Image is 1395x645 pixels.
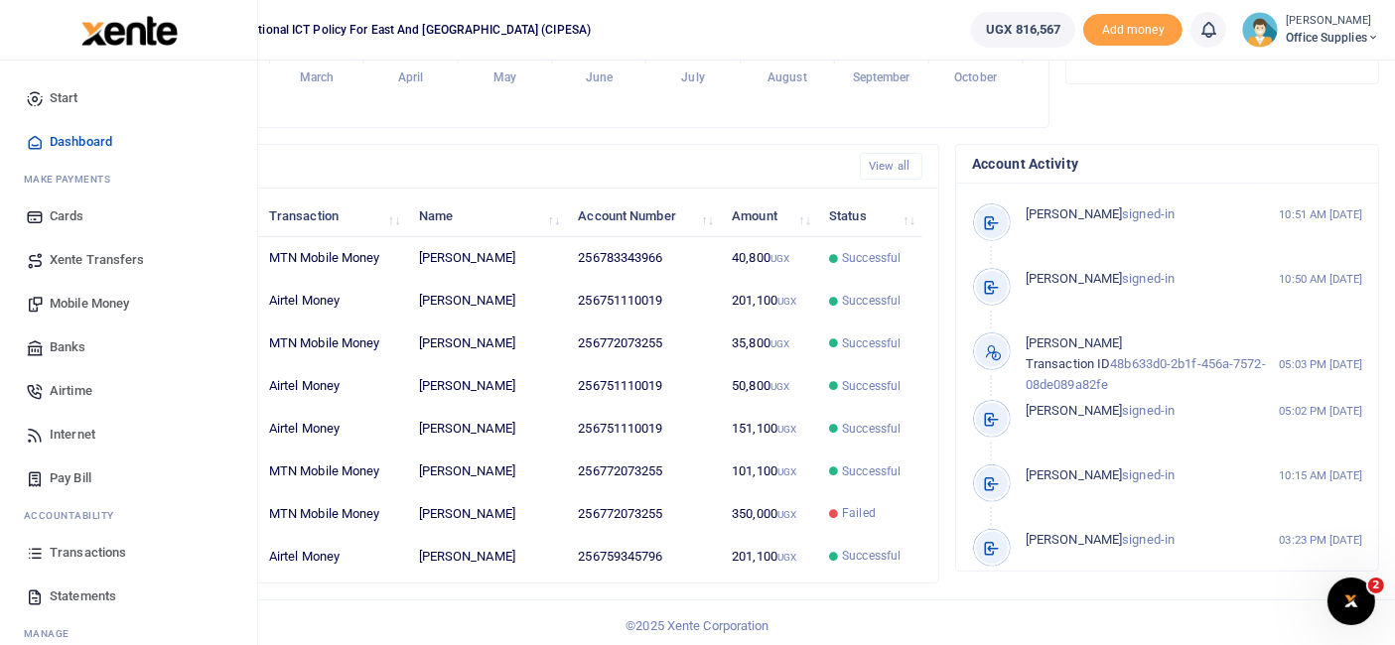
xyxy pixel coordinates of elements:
[721,451,818,493] td: 101,100
[1026,335,1122,350] span: [PERSON_NAME]
[300,71,335,85] tspan: March
[34,172,111,187] span: ake Payments
[1026,465,1278,486] p: signed-in
[842,420,901,438] span: Successful
[407,194,567,237] th: Name: activate to sort column ascending
[1242,12,1278,48] img: profile-user
[81,16,178,46] img: logo-large
[119,21,599,39] span: Collaboration on International ICT Policy For East and [GEOGRAPHIC_DATA] (CIPESA)
[258,451,408,493] td: MTN Mobile Money
[16,500,241,531] li: Ac
[567,492,721,535] td: 256772073255
[1026,269,1278,290] p: signed-in
[777,509,796,520] small: UGX
[842,547,901,565] span: Successful
[1026,206,1122,221] span: [PERSON_NAME]
[258,280,408,322] td: Airtel Money
[1280,206,1363,223] small: 10:51 AM [DATE]
[50,586,116,606] span: Statements
[16,325,241,369] a: Banks
[407,408,567,451] td: [PERSON_NAME]
[986,20,1060,40] span: UGX 816,567
[258,237,408,280] td: MTN Mobile Money
[1327,578,1375,625] iframe: Intercom live chat
[777,466,796,477] small: UGX
[50,425,95,445] span: Internet
[567,194,721,237] th: Account Number: activate to sort column ascending
[1280,403,1363,420] small: 05:02 PM [DATE]
[16,369,241,413] a: Airtime
[842,377,901,395] span: Successful
[721,280,818,322] td: 201,100
[258,408,408,451] td: Airtel Money
[50,250,145,270] span: Xente Transfers
[1026,204,1278,225] p: signed-in
[971,12,1075,48] a: UGX 816,567
[1026,530,1278,551] p: signed-in
[1026,403,1122,418] span: [PERSON_NAME]
[1026,532,1122,547] span: [PERSON_NAME]
[407,451,567,493] td: [PERSON_NAME]
[567,365,721,408] td: 256751110019
[407,237,567,280] td: [PERSON_NAME]
[16,282,241,325] a: Mobile Money
[721,492,818,535] td: 350,000
[721,535,818,577] td: 201,100
[1286,29,1379,47] span: Office Supplies
[721,237,818,280] td: 40,800
[16,164,241,194] li: M
[1083,14,1183,47] span: Add money
[842,292,901,310] span: Successful
[721,322,818,365] td: 35,800
[777,424,796,435] small: UGX
[407,322,567,365] td: [PERSON_NAME]
[1026,271,1122,286] span: [PERSON_NAME]
[16,238,241,282] a: Xente Transfers
[770,338,789,349] small: UGX
[1242,12,1379,48] a: profile-user [PERSON_NAME] Office Supplies
[767,71,807,85] tspan: August
[1368,578,1384,593] span: 2
[770,381,789,392] small: UGX
[50,132,112,152] span: Dashboard
[681,71,704,85] tspan: July
[258,194,408,237] th: Transaction: activate to sort column ascending
[842,249,901,267] span: Successful
[853,71,911,85] tspan: September
[398,71,424,85] tspan: April
[16,120,241,164] a: Dashboard
[1280,356,1363,373] small: 05:03 PM [DATE]
[50,543,126,563] span: Transactions
[860,153,922,180] a: View all
[1083,14,1183,47] li: Toup your wallet
[1026,356,1110,371] span: Transaction ID
[34,626,70,641] span: anage
[258,492,408,535] td: MTN Mobile Money
[972,153,1362,175] h4: Account Activity
[1280,271,1363,288] small: 10:50 AM [DATE]
[50,381,92,401] span: Airtime
[567,408,721,451] td: 256751110019
[1026,401,1278,422] p: signed-in
[567,322,721,365] td: 256772073255
[818,194,922,237] th: Status: activate to sort column ascending
[16,575,241,618] a: Statements
[16,76,241,120] a: Start
[50,206,84,226] span: Cards
[407,535,567,577] td: [PERSON_NAME]
[39,508,114,523] span: countability
[258,322,408,365] td: MTN Mobile Money
[567,280,721,322] td: 256751110019
[16,413,241,456] a: Internet
[50,88,78,108] span: Start
[407,280,567,322] td: [PERSON_NAME]
[842,504,876,522] span: Failed
[50,468,91,488] span: Pay Bill
[567,237,721,280] td: 256783343966
[777,296,796,307] small: UGX
[963,12,1083,48] li: Wallet ballance
[567,535,721,577] td: 256759345796
[721,365,818,408] td: 50,800
[1083,21,1183,36] a: Add money
[258,535,408,577] td: Airtel Money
